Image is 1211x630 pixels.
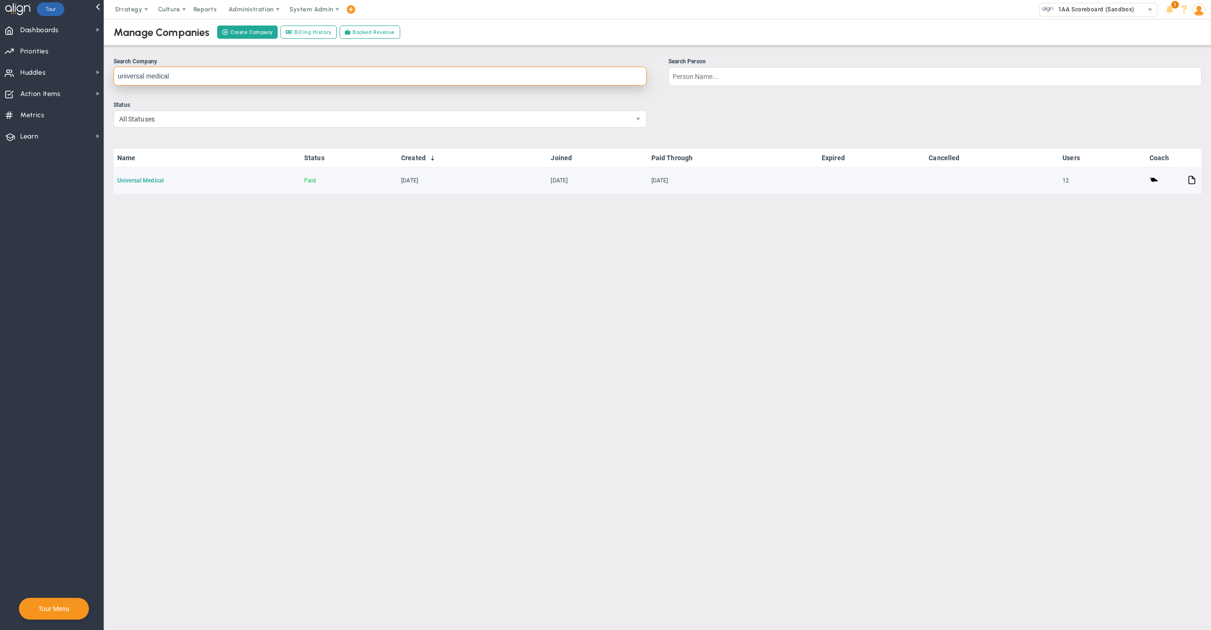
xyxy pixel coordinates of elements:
[648,167,818,194] td: [DATE]
[929,154,1054,162] a: Cancelled
[117,177,164,184] a: Universal Medical
[668,67,1202,86] input: Search Person
[304,177,316,184] span: Paid
[1143,3,1157,17] span: select
[114,111,630,127] span: All Statuses
[340,26,400,39] a: Booked Revenue
[630,111,646,127] span: select
[115,6,142,13] span: Strategy
[217,26,278,39] button: Create Company
[20,84,61,104] span: Action Items
[35,604,72,613] button: Tour Menu
[304,154,394,162] a: Status
[158,6,180,13] span: Culture
[20,127,38,147] span: Learn
[114,26,210,39] div: Manage Companies
[1059,167,1146,194] td: 12
[401,154,543,162] a: Created
[1053,3,1134,16] span: 1AA Scoreboard (Sandbox)
[20,63,46,83] span: Huddles
[114,67,647,86] input: Search Company
[1193,3,1205,16] img: 48978.Person.photo
[547,167,647,194] td: [DATE]
[281,26,337,39] a: Billing History
[651,154,814,162] a: Paid Through
[114,57,647,66] div: Search Company
[397,167,547,194] td: [DATE]
[1062,154,1142,162] a: Users
[668,57,1202,66] div: Search Person
[117,154,297,162] a: Name
[1171,1,1179,9] span: 1
[1042,3,1053,15] img: 33626.Company.photo
[20,20,59,40] span: Dashboards
[228,6,273,13] span: Administration
[822,154,921,162] a: Expired
[114,101,647,110] div: Status
[551,154,643,162] a: Joined
[290,6,333,13] span: System Admin
[20,105,44,125] span: Metrics
[20,42,49,61] span: Priorities
[1150,154,1180,162] a: Coach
